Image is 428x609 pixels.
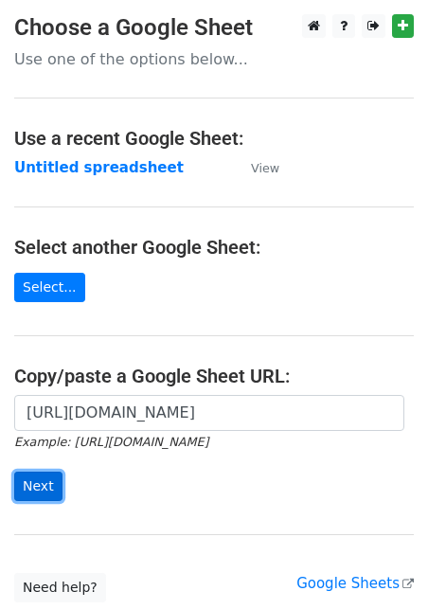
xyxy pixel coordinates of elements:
small: View [251,161,279,175]
small: Example: [URL][DOMAIN_NAME] [14,435,208,449]
input: Next [14,472,62,501]
h4: Select another Google Sheet: [14,236,414,259]
iframe: Chat Widget [333,518,428,609]
h4: Copy/paste a Google Sheet URL: [14,365,414,387]
p: Use one of the options below... [14,49,414,69]
a: Google Sheets [296,575,414,592]
a: View [232,159,279,176]
input: Paste your Google Sheet URL here [14,395,404,431]
a: Untitled spreadsheet [14,159,184,176]
h4: Use a recent Google Sheet: [14,127,414,150]
a: Need help? [14,573,106,602]
a: Select... [14,273,85,302]
h3: Choose a Google Sheet [14,14,414,42]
